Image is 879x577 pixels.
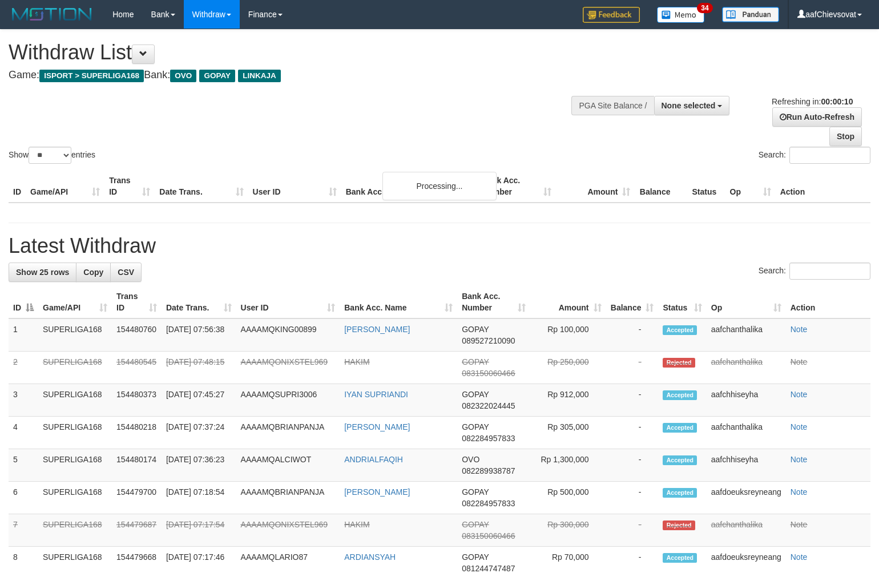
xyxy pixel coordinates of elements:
[162,514,236,547] td: [DATE] 07:17:54
[791,487,808,497] a: Note
[662,101,716,110] span: None selected
[583,7,640,23] img: Feedback.jpg
[162,417,236,449] td: [DATE] 07:37:24
[707,514,786,547] td: aafchanthalika
[657,7,705,23] img: Button%20Memo.svg
[663,358,695,368] span: Rejected
[606,352,659,384] td: -
[9,286,38,318] th: ID: activate to sort column descending
[821,97,853,106] strong: 00:00:10
[707,318,786,352] td: aafchanthalika
[687,170,725,203] th: Status
[9,352,38,384] td: 2
[786,286,870,318] th: Action
[530,384,606,417] td: Rp 912,000
[236,318,340,352] td: AAAAMQKING00899
[162,384,236,417] td: [DATE] 07:45:27
[462,487,489,497] span: GOPAY
[772,107,862,127] a: Run Auto-Refresh
[9,235,870,257] h1: Latest Withdraw
[791,520,808,529] a: Note
[236,384,340,417] td: AAAAMQSUPRI3006
[462,531,515,540] span: Copy 083150060466 to clipboard
[382,172,497,200] div: Processing...
[9,384,38,417] td: 3
[344,520,369,529] a: HAKIM
[16,268,69,277] span: Show 25 rows
[236,514,340,547] td: AAAAMQONIXSTEL969
[112,318,162,352] td: 154480760
[530,514,606,547] td: Rp 300,000
[462,369,515,378] span: Copy 083150060466 to clipboard
[9,41,575,64] h1: Withdraw List
[663,520,695,530] span: Rejected
[635,170,687,203] th: Balance
[530,286,606,318] th: Amount: activate to sort column ascending
[725,170,776,203] th: Op
[341,170,477,203] th: Bank Acc. Name
[38,318,112,352] td: SUPERLIGA168
[789,263,870,280] input: Search:
[112,352,162,384] td: 154480545
[112,514,162,547] td: 154479687
[9,170,26,203] th: ID
[344,552,396,562] a: ARDIANSYAH
[344,487,410,497] a: [PERSON_NAME]
[248,170,341,203] th: User ID
[759,147,870,164] label: Search:
[606,514,659,547] td: -
[606,384,659,417] td: -
[462,520,489,529] span: GOPAY
[530,318,606,352] td: Rp 100,000
[344,390,408,399] a: IYAN SUPRIANDI
[340,286,457,318] th: Bank Acc. Name: activate to sort column ascending
[462,564,515,573] span: Copy 081244747487 to clipboard
[462,434,515,443] span: Copy 082284957833 to clipboard
[707,417,786,449] td: aafchanthalika
[155,170,248,203] th: Date Trans.
[462,357,489,366] span: GOPAY
[477,170,556,203] th: Bank Acc. Number
[776,170,870,203] th: Action
[829,127,862,146] a: Stop
[457,286,530,318] th: Bank Acc. Number: activate to sort column ascending
[663,488,697,498] span: Accepted
[658,286,706,318] th: Status: activate to sort column ascending
[118,268,134,277] span: CSV
[9,263,76,282] a: Show 25 rows
[170,70,196,82] span: OVO
[83,268,103,277] span: Copy
[236,417,340,449] td: AAAAMQBRIANPANJA
[707,482,786,514] td: aafdoeuksreyneang
[162,449,236,482] td: [DATE] 07:36:23
[791,455,808,464] a: Note
[571,96,654,115] div: PGA Site Balance /
[26,170,104,203] th: Game/API
[462,325,489,334] span: GOPAY
[344,422,410,431] a: [PERSON_NAME]
[462,336,515,345] span: Copy 089527210090 to clipboard
[772,97,853,106] span: Refreshing in:
[707,449,786,482] td: aafchhiseyha
[38,417,112,449] td: SUPERLIGA168
[112,286,162,318] th: Trans ID: activate to sort column ascending
[236,449,340,482] td: AAAAMQALCIWOT
[606,318,659,352] td: -
[9,449,38,482] td: 5
[530,482,606,514] td: Rp 500,000
[462,466,515,475] span: Copy 082289938787 to clipboard
[606,482,659,514] td: -
[112,449,162,482] td: 154480174
[38,352,112,384] td: SUPERLIGA168
[104,170,155,203] th: Trans ID
[530,417,606,449] td: Rp 305,000
[707,286,786,318] th: Op: activate to sort column ascending
[722,7,779,22] img: panduan.png
[76,263,111,282] a: Copy
[791,390,808,399] a: Note
[112,384,162,417] td: 154480373
[112,417,162,449] td: 154480218
[663,390,697,400] span: Accepted
[9,318,38,352] td: 1
[110,263,142,282] a: CSV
